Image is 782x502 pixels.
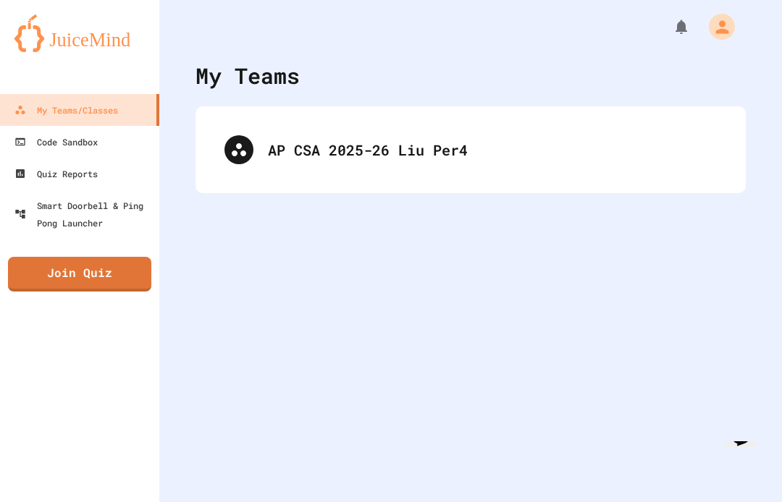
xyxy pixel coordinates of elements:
[14,101,118,119] div: My Teams/Classes
[8,257,151,292] a: Join Quiz
[14,14,145,52] img: logo-orange.svg
[195,59,300,92] div: My Teams
[646,14,694,39] div: My Notifications
[14,133,98,150] div: Code Sandbox
[14,165,98,182] div: Quiz Reports
[268,139,717,161] div: AP CSA 2025-26 Liu Per4
[14,197,154,231] div: Smart Doorbell & Ping Pong Launcher
[694,10,739,43] div: My Account
[210,121,731,179] div: AP CSA 2025-26 Liu Per4
[719,441,768,488] iframe: chat widget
